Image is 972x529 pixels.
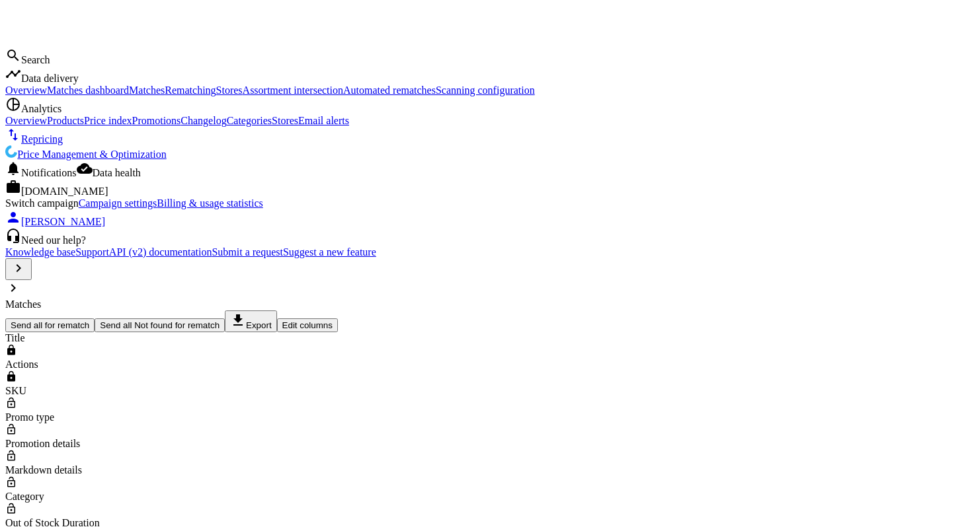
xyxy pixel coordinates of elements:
[79,197,157,209] a: Campaign settings
[436,85,535,96] a: Scanning configuration
[5,491,85,503] div: Category
[277,318,338,332] button: Edit columns
[5,48,21,63] i: search
[21,54,50,65] span: Search
[5,160,21,176] i: notifications
[5,280,21,296] i: chevron_right
[230,320,272,330] span: Export
[21,186,108,197] span: [DOMAIN_NAME]
[47,115,84,126] a: Products
[21,103,61,114] span: Analytics
[129,85,165,96] a: Matches
[5,209,21,225] i: person
[5,299,41,310] span: Matches
[95,318,225,332] button: Send all Not found for rematch
[343,85,436,96] a: Automated rematches
[181,115,226,126] a: Changelog
[227,115,272,126] a: Categories
[84,115,132,126] a: Price index
[283,246,376,258] a: Suggest a new feature
[5,145,17,158] img: wGWNvw8QSZomAAAAABJRU5ErkJggg==
[5,318,95,332] button: Send all for rematch
[5,216,105,227] a: person[PERSON_NAME]
[5,258,32,280] button: chevron_right
[21,167,77,178] span: Notifications
[5,197,79,209] span: Switch campaign
[5,96,21,112] i: pie_chart_outlined
[21,133,63,145] span: Repricing
[5,127,21,143] i: swap_vert
[21,234,86,246] span: Need our help?
[5,115,47,126] a: Overview
[93,167,141,178] span: Data health
[5,438,85,450] div: Promotion details
[5,411,85,423] div: Promo type
[212,246,283,258] a: Submit a request
[298,115,349,126] a: Email alerts
[77,160,93,176] i: cloud_done
[5,517,124,529] div: Out of Stock Duration
[47,85,129,96] a: Matches dashboard
[230,312,246,328] i: get_app
[5,228,21,244] i: headset_mic
[165,85,216,96] a: Rematching
[5,464,85,476] div: Markdown details
[75,246,109,258] a: Support
[272,115,298,126] a: Stores
[5,246,75,258] a: Knowledge base
[5,66,21,82] i: timeline
[157,197,263,209] a: Billing & usage statistics
[109,246,212,258] a: API (v2) documentation
[21,216,105,227] span: [PERSON_NAME]
[17,149,166,160] span: Price Management & Optimization
[5,5,193,45] img: ajHJNr6hYgQAAAAASUVORK5CYII=
[5,332,138,344] div: Title
[132,115,181,126] a: Promotions
[5,85,47,96] a: Overview
[216,85,243,96] a: Stores
[5,179,21,195] i: work
[5,133,63,145] a: swap_vertRepricing
[5,149,167,160] a: Price Management & Optimization
[11,260,26,276] i: chevron_right
[5,359,38,370] div: Actions
[5,385,85,397] div: SKU
[243,85,343,96] a: Assortment intersection
[225,310,277,332] button: get_appExport
[21,73,79,84] span: Data delivery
